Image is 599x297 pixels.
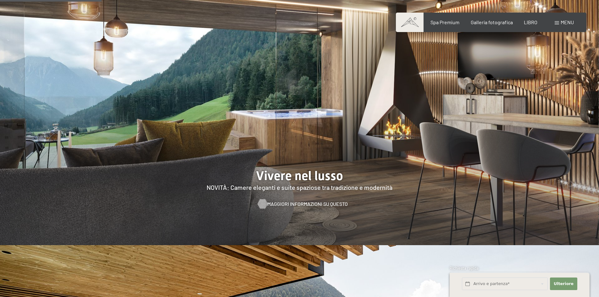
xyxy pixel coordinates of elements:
[561,19,574,25] font: menu
[550,278,577,290] button: Ulteriore
[524,19,537,25] a: LIBRO
[258,201,341,207] a: Maggiori informazioni su questo
[471,19,513,25] a: Galleria fotografica
[267,201,348,207] font: Maggiori informazioni su questo
[554,281,574,286] font: Ulteriore
[450,266,479,271] font: Richiesta rapida
[430,19,459,25] a: Spa Premium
